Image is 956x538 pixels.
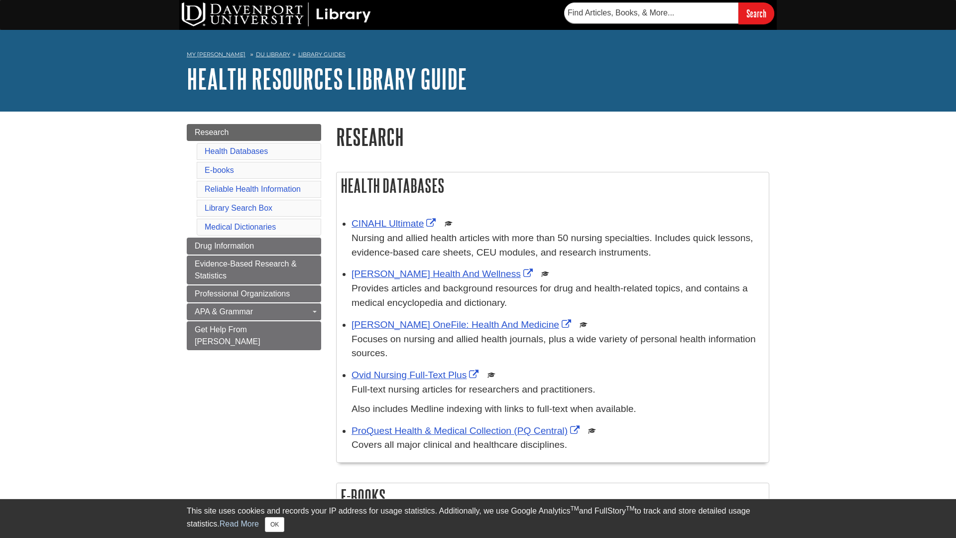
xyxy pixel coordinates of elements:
[445,220,453,228] img: Scholarly or Peer Reviewed
[187,124,321,350] div: Guide Page Menu
[187,124,321,141] a: Research
[352,402,764,416] p: Also includes Medline indexing with links to full-text when available.
[187,285,321,302] a: Professional Organizations
[205,204,272,212] a: Library Search Box
[195,307,253,316] span: APA & Grammar
[570,505,579,512] sup: TM
[205,147,268,155] a: Health Databases
[352,438,764,452] p: Covers all major clinical and healthcare disciplines.
[205,223,276,231] a: Medical Dictionaries
[626,505,634,512] sup: TM
[187,256,321,284] a: Evidence-Based Research & Statistics
[352,370,481,380] a: Link opens in new window
[580,321,588,329] img: Scholarly or Peer Reviewed
[182,2,371,26] img: DU Library
[336,124,769,149] h1: Research
[352,269,535,279] a: Link opens in new window
[352,332,764,361] p: Focuses on nursing and allied health journals, plus a wide variety of personal health information...
[187,48,769,64] nav: breadcrumb
[352,218,438,229] a: Link opens in new window
[352,425,582,436] a: Link opens in new window
[541,270,549,278] img: Scholarly or Peer Reviewed
[195,260,297,280] span: Evidence-Based Research & Statistics
[220,520,259,528] a: Read More
[352,383,764,397] p: Full-text nursing articles for researchers and practitioners.
[187,50,245,59] a: My [PERSON_NAME]
[298,51,346,58] a: Library Guides
[265,517,284,532] button: Close
[564,2,738,23] input: Find Articles, Books, & More...
[195,242,254,250] span: Drug Information
[187,238,321,255] a: Drug Information
[187,505,769,532] div: This site uses cookies and records your IP address for usage statistics. Additionally, we use Goo...
[187,63,467,94] a: Health Resources Library Guide
[738,2,774,24] input: Search
[352,319,574,330] a: Link opens in new window
[195,128,229,136] span: Research
[337,483,769,510] h2: E-books
[195,325,260,346] span: Get Help From [PERSON_NAME]
[352,231,764,260] p: Nursing and allied health articles with more than 50 nursing specialties. Includes quick lessons,...
[352,281,764,310] p: Provides articles and background resources for drug and health-related topics, and contains a med...
[487,371,495,379] img: Scholarly or Peer Reviewed
[195,289,290,298] span: Professional Organizations
[187,303,321,320] a: APA & Grammar
[564,2,774,24] form: Searches DU Library's articles, books, and more
[256,51,290,58] a: DU Library
[205,166,234,174] a: E-books
[588,427,596,435] img: Scholarly or Peer Reviewed
[205,185,301,193] a: Reliable Health Information
[337,172,769,199] h2: Health Databases
[187,321,321,350] a: Get Help From [PERSON_NAME]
